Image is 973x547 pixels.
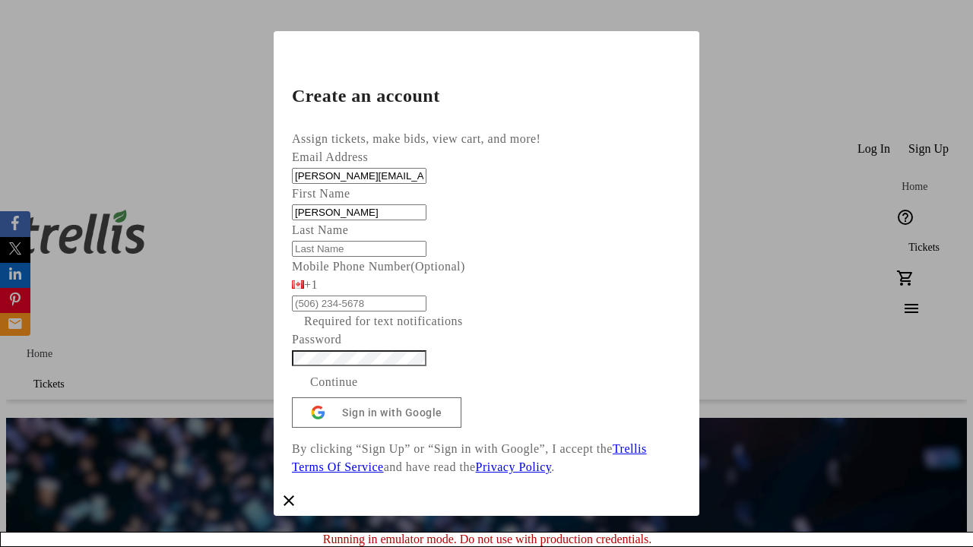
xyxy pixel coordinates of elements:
label: First Name [292,187,350,200]
input: Email Address [292,168,426,184]
label: Email Address [292,150,368,163]
span: Sign in with Google [342,406,442,419]
p: By clicking “Sign Up” or “Sign in with Google”, I accept the and have read the . [292,440,681,476]
label: Password [292,333,341,346]
label: Mobile Phone Number (Optional) [292,260,465,273]
button: Continue [292,367,376,397]
input: (506) 234-5678 [292,296,426,311]
span: Continue [310,373,358,391]
button: Sign in with Google [292,397,461,428]
div: Assign tickets, make bids, view cart, and more! [292,130,681,148]
tr-hint: Required for text notifications [304,312,463,330]
input: Last Name [292,241,426,257]
button: Close [274,485,304,516]
a: Privacy Policy [476,460,552,473]
h2: Create an account [292,87,681,105]
label: Last Name [292,223,348,236]
input: First Name [292,204,426,220]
